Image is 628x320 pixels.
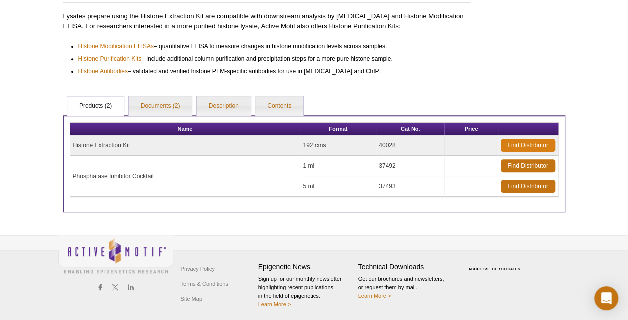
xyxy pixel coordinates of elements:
th: Price [445,123,498,135]
a: Learn More > [358,293,391,299]
th: Format [300,123,376,135]
h4: Technical Downloads [358,263,453,271]
th: Name [70,123,301,135]
a: Histone Modification ELISAs [78,41,154,51]
li: – validated and verified histone PTM-specific antibodies for use in [MEDICAL_DATA] and ChIP. [78,64,461,76]
a: Find Distributor [501,139,555,152]
td: 5 ml [300,176,376,197]
a: Privacy Policy [178,261,217,276]
a: ABOUT SSL CERTIFICATES [468,267,520,271]
a: Learn More > [258,301,291,307]
h4: Epigenetic News [258,263,353,271]
td: Histone Extraction Kit [70,135,301,156]
td: 37492 [376,156,445,176]
a: Histone Purification Kits [78,54,142,64]
a: Documents (2) [129,96,192,116]
p: Sign up for our monthly newsletter highlighting recent publications in the field of epigenetics. [258,275,353,309]
a: Terms & Conditions [178,276,231,291]
td: 40028 [376,135,445,156]
a: Find Distributor [501,159,555,172]
th: Cat No. [376,123,445,135]
td: 192 rxns [300,135,376,156]
a: Description [197,96,251,116]
td: 1 ml [300,156,376,176]
div: Open Intercom Messenger [594,286,618,310]
a: Contents [255,96,303,116]
table: Click to Verify - This site chose Symantec SSL for secure e-commerce and confidential communicati... [458,253,533,275]
p: Get our brochures and newsletters, or request them by mail. [358,275,453,300]
a: Products (2) [67,96,124,116]
a: Find Distributor [501,180,555,193]
li: – quantitative ELISA to measure changes in histone modification levels across samples. [78,41,461,51]
p: Lysates prepare using the Histone Extraction Kit are compatible with downstream analysis by [MEDI... [63,11,470,31]
img: Active Motif, [58,235,173,276]
td: 37493 [376,176,445,197]
li: – include additional column purification and precipitation steps for a more pure histone sample. [78,51,461,64]
a: Site Map [178,291,205,306]
td: Phosphatase Inhibitor Cocktail [70,156,301,197]
a: Histone Antibodies [78,66,128,76]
